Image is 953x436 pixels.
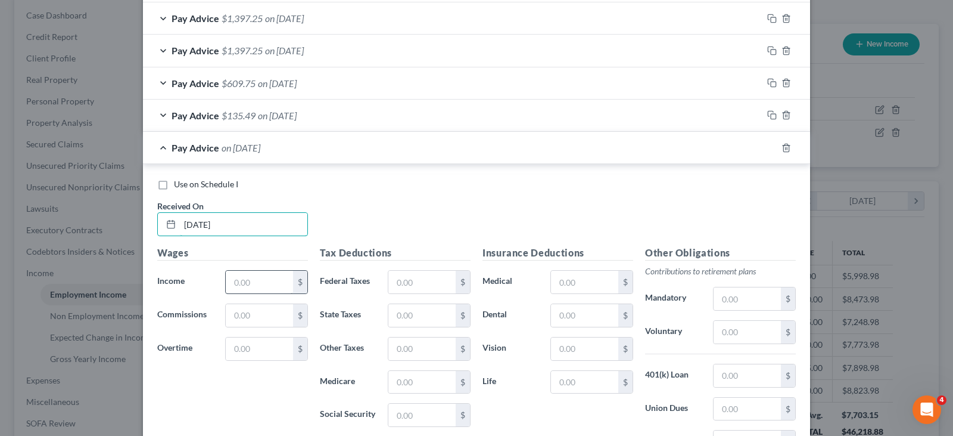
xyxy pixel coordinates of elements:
h5: Tax Deductions [320,246,471,261]
input: 0.00 [226,338,293,360]
iframe: Intercom live chat [912,395,941,424]
p: Contributions to retirement plans [645,265,796,277]
span: on [DATE] [258,78,297,89]
span: Pay Advice [172,13,219,24]
label: Social Security [314,403,382,427]
input: MM/DD/YYYY [180,213,307,236]
span: Pay Advice [172,142,219,153]
div: $ [456,404,470,426]
div: $ [456,338,470,360]
input: 0.00 [388,404,456,426]
span: on [DATE] [265,13,304,24]
div: $ [618,338,633,360]
h5: Other Obligations [645,246,796,261]
h5: Insurance Deductions [482,246,633,261]
input: 0.00 [714,364,781,387]
span: Pay Advice [172,78,219,89]
div: $ [618,271,633,293]
label: Vision [476,337,544,361]
span: on [DATE] [258,110,297,121]
input: 0.00 [551,371,618,394]
label: Dental [476,304,544,327]
div: $ [618,371,633,394]
label: Voluntary [639,320,707,344]
span: Pay Advice [172,45,219,56]
div: $ [293,271,307,293]
span: on [DATE] [265,45,304,56]
span: $1,397.25 [222,13,263,24]
label: Union Dues [639,397,707,421]
div: $ [293,304,307,327]
input: 0.00 [551,304,618,327]
span: on [DATE] [222,142,260,153]
div: $ [781,287,795,310]
span: $135.49 [222,110,256,121]
input: 0.00 [226,304,293,327]
input: 0.00 [714,321,781,344]
input: 0.00 [551,338,618,360]
input: 0.00 [226,271,293,293]
span: 4 [937,395,946,405]
input: 0.00 [388,371,456,394]
label: Federal Taxes [314,270,382,294]
div: $ [456,304,470,327]
input: 0.00 [388,304,456,327]
div: $ [456,371,470,394]
label: Commissions [151,304,219,327]
label: 401(k) Loan [639,364,707,388]
span: Income [157,276,185,286]
span: $609.75 [222,78,256,89]
input: 0.00 [388,338,456,360]
span: $1,397.25 [222,45,263,56]
label: Medical [476,270,544,294]
label: Mandatory [639,287,707,311]
div: $ [293,338,307,360]
span: Received On [157,201,204,211]
div: $ [781,321,795,344]
label: State Taxes [314,304,382,327]
span: Pay Advice [172,110,219,121]
label: Overtime [151,337,219,361]
div: $ [781,398,795,420]
h5: Wages [157,246,308,261]
label: Medicare [314,370,382,394]
input: 0.00 [388,271,456,293]
div: $ [456,271,470,293]
input: 0.00 [714,287,781,310]
input: 0.00 [714,398,781,420]
label: Life [476,370,544,394]
span: Use on Schedule I [174,179,238,189]
div: $ [618,304,633,327]
label: Other Taxes [314,337,382,361]
input: 0.00 [551,271,618,293]
div: $ [781,364,795,387]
